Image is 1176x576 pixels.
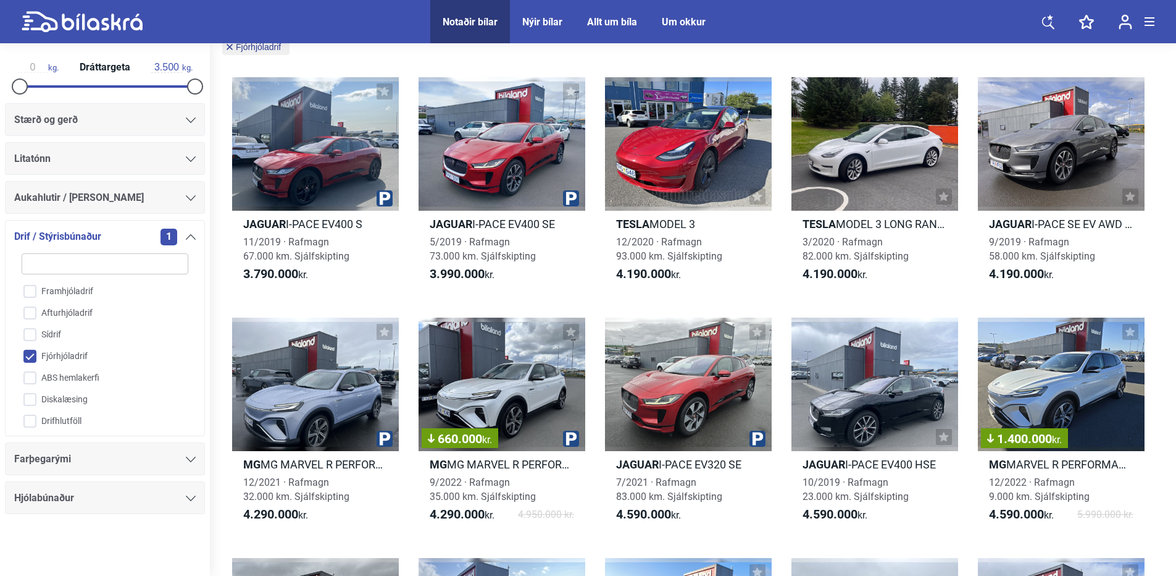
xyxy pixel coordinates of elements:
span: kr. [430,507,494,522]
b: Tesla [616,218,649,231]
b: 4.590.000 [989,507,1044,522]
span: 7/2021 · Rafmagn 83.000 km. Sjálfskipting [616,476,722,502]
b: 4.290.000 [430,507,485,522]
img: parking.png [563,431,579,447]
h2: I-PACE EV400 S [232,217,399,231]
span: Drif / Stýrisbúnaður [14,228,101,245]
b: 4.590.000 [803,507,857,522]
a: Nýir bílar [522,16,562,28]
span: kr. [430,267,494,282]
span: kg. [17,62,59,73]
span: 12/2022 · Rafmagn 9.000 km. Sjálfskipting [989,476,1090,502]
b: Jaguar [616,458,659,471]
span: Dráttargeta [77,62,133,72]
span: Farþegarými [14,451,71,468]
span: Aukahlutir / [PERSON_NAME] [14,189,144,206]
span: kr. [243,507,308,522]
h2: I-PACE EV320 SE [605,457,772,472]
b: Mg [989,458,1006,471]
span: 11/2019 · Rafmagn 67.000 km. Sjálfskipting [243,236,349,262]
a: TeslaMODEL 3 LONG RANGE3/2020 · Rafmagn82.000 km. Sjálfskipting4.190.000kr. [791,77,958,293]
h2: I-PACE EV400 HSE [791,457,958,472]
span: 5.990.000 kr. [1077,507,1133,522]
b: Jaguar [989,218,1032,231]
span: Litatónn [14,150,51,167]
a: JaguarI-PACE SE EV AWD 400PS9/2019 · Rafmagn58.000 km. Sjálfskipting4.190.000kr. [978,77,1145,293]
img: user-login.svg [1119,14,1132,30]
a: TeslaMODEL 312/2020 · Rafmagn93.000 km. Sjálfskipting4.190.000kr. [605,77,772,293]
span: kr. [616,507,681,522]
b: Jaguar [803,458,845,471]
span: kr. [1052,434,1062,446]
span: kr. [803,507,867,522]
span: 3/2020 · Rafmagn 82.000 km. Sjálfskipting [803,236,909,262]
span: 9/2019 · Rafmagn 58.000 km. Sjálfskipting [989,236,1095,262]
span: kr. [989,507,1054,522]
h2: MODEL 3 LONG RANGE [791,217,958,231]
h2: MG MARVEL R PERFORMANCE 70KWH [419,457,585,472]
span: 1 [161,229,177,245]
button: Fjórhjóladrif [222,39,290,55]
a: JaguarI-PACE EV400 SE5/2019 · Rafmagn73.000 km. Sjálfskipting3.990.000kr. [419,77,585,293]
b: Tesla [803,218,836,231]
a: Notaðir bílar [443,16,498,28]
img: parking.png [377,190,393,206]
a: JaguarI-PACE EV320 SE7/2021 · Rafmagn83.000 km. Sjálfskipting4.590.000kr. [605,318,772,533]
span: kg. [151,62,193,73]
h2: MG MARVEL R PERFORMANCE 70KWH [232,457,399,472]
b: Jaguar [430,218,472,231]
span: 660.000 [428,433,492,445]
h2: I-PACE EV400 SE [419,217,585,231]
h2: MARVEL R PERFORMANCE 70KWH [978,457,1145,472]
b: 4.190.000 [989,266,1044,281]
span: Hjólabúnaður [14,489,74,507]
span: 12/2021 · Rafmagn 32.000 km. Sjálfskipting [243,476,349,502]
b: Jaguar [243,218,286,231]
span: kr. [803,267,867,282]
img: parking.png [377,431,393,447]
b: 4.190.000 [616,266,671,281]
a: 660.000kr.MgMG MARVEL R PERFORMANCE 70KWH9/2022 · Rafmagn35.000 km. Sjálfskipting4.290.000kr.4.95... [419,318,585,533]
a: 1.400.000kr.MgMARVEL R PERFORMANCE 70KWH12/2022 · Rafmagn9.000 km. Sjálfskipting4.590.000kr.5.990... [978,318,1145,533]
span: 9/2022 · Rafmagn 35.000 km. Sjálfskipting [430,476,536,502]
b: Mg [430,458,447,471]
a: Um okkur [662,16,706,28]
b: 4.190.000 [803,266,857,281]
a: MgMG MARVEL R PERFORMANCE 70KWH12/2021 · Rafmagn32.000 km. Sjálfskipting4.290.000kr. [232,318,399,533]
a: JaguarI-PACE EV400 S11/2019 · Rafmagn67.000 km. Sjálfskipting3.790.000kr. [232,77,399,293]
a: Allt um bíla [587,16,637,28]
b: 4.290.000 [243,507,298,522]
b: 4.590.000 [616,507,671,522]
b: 3.990.000 [430,266,485,281]
h2: MODEL 3 [605,217,772,231]
a: JaguarI-PACE EV400 HSE10/2019 · Rafmagn23.000 km. Sjálfskipting4.590.000kr. [791,318,958,533]
span: Stærð og gerð [14,111,78,129]
span: kr. [616,267,681,282]
h2: I-PACE SE EV AWD 400PS [978,217,1145,231]
img: parking.png [749,431,765,447]
b: Mg [243,458,261,471]
span: 5/2019 · Rafmagn 73.000 km. Sjálfskipting [430,236,536,262]
span: kr. [482,434,492,446]
img: parking.png [563,190,579,206]
span: kr. [243,267,308,282]
span: 1.400.000 [987,433,1062,445]
span: Fjórhjóladrif [236,43,281,51]
span: 4.950.000 kr. [518,507,574,522]
span: 12/2020 · Rafmagn 93.000 km. Sjálfskipting [616,236,722,262]
b: 3.790.000 [243,266,298,281]
span: kr. [989,267,1054,282]
span: 10/2019 · Rafmagn 23.000 km. Sjálfskipting [803,476,909,502]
